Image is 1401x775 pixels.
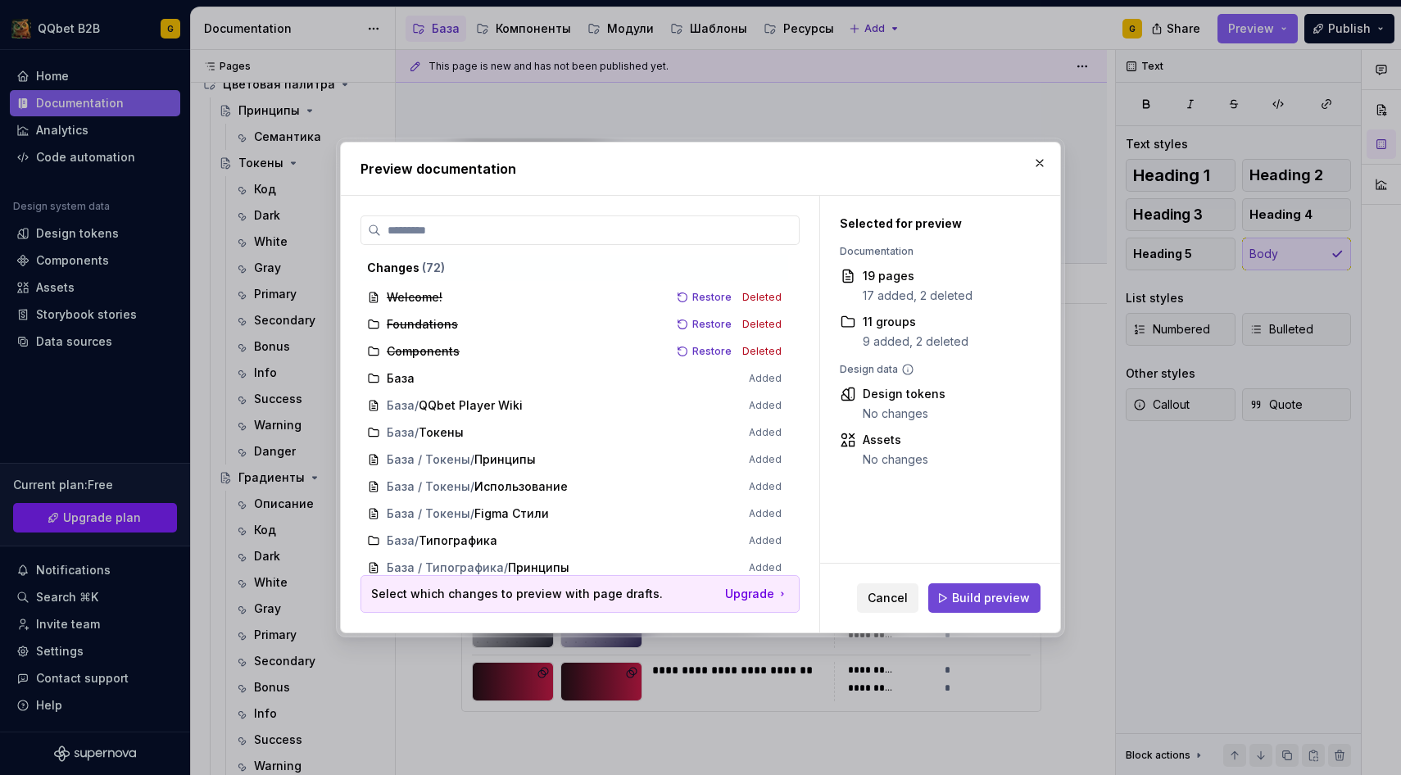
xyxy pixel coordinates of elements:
[863,451,928,468] div: No changes
[840,215,1032,232] div: Selected for preview
[952,590,1030,606] span: Build preview
[840,245,1032,258] div: Documentation
[692,345,732,358] span: Restore
[422,261,445,274] span: ( 72 )
[863,268,973,284] div: 19 pages
[857,583,918,613] button: Cancel
[868,590,908,606] span: Cancel
[863,314,968,330] div: 11 groups
[840,363,1032,376] div: Design data
[692,318,732,331] span: Restore
[863,333,968,350] div: 9 added, 2 deleted
[725,586,789,602] a: Upgrade
[692,291,732,304] span: Restore
[863,288,973,304] div: 17 added, 2 deleted
[360,159,1041,179] h2: Preview documentation
[863,432,928,448] div: Assets
[672,343,739,360] button: Restore
[371,586,663,602] p: Select which changes to preview with page drafts.
[672,289,739,306] button: Restore
[928,583,1041,613] button: Build preview
[863,386,945,402] div: Design tokens
[672,316,739,333] button: Restore
[863,406,945,422] div: No changes
[367,260,782,276] div: Changes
